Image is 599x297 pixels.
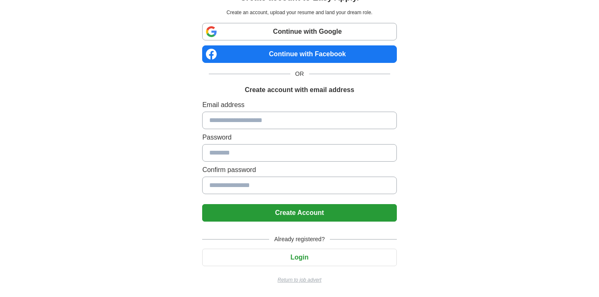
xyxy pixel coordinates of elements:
[290,70,309,78] span: OR
[202,165,396,175] label: Confirm password
[202,276,396,284] a: Return to job advert
[245,85,354,95] h1: Create account with email address
[202,132,396,142] label: Password
[202,254,396,261] a: Login
[202,249,396,266] button: Login
[202,45,396,63] a: Continue with Facebook
[204,9,395,16] p: Create an account, upload your resume and land your dream role.
[202,100,396,110] label: Email address
[202,23,396,40] a: Continue with Google
[269,235,329,244] span: Already registered?
[202,204,396,222] button: Create Account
